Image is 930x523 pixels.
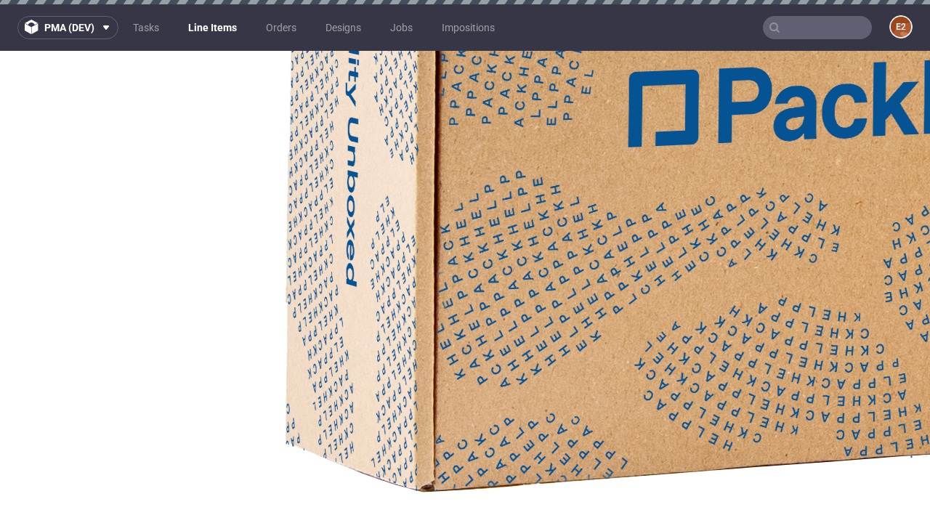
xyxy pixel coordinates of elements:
[317,16,370,39] a: Designs
[433,16,504,39] a: Impositions
[44,23,94,33] span: pma (dev)
[124,16,168,39] a: Tasks
[179,16,246,39] a: Line Items
[381,16,421,39] a: Jobs
[17,16,118,39] button: pma (dev)
[891,17,911,37] figcaption: e2
[257,16,305,39] a: Orders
